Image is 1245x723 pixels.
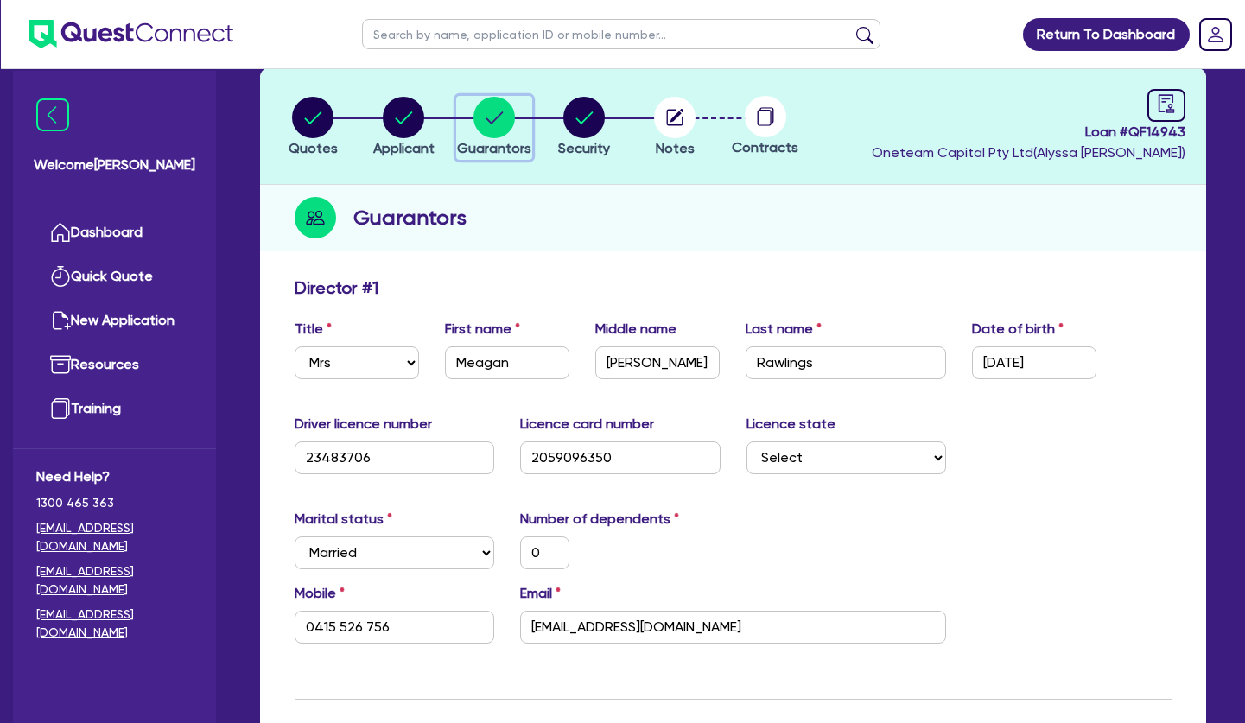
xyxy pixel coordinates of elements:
img: new-application [50,310,71,331]
span: Loan # QF14943 [872,122,1185,143]
span: audit [1157,94,1176,113]
button: Notes [653,96,696,160]
label: Licence card number [520,414,654,434]
a: Return To Dashboard [1023,18,1190,51]
span: Security [558,140,610,156]
label: Email [520,583,561,604]
img: resources [50,354,71,375]
a: audit [1147,89,1185,122]
label: Driver licence number [295,414,432,434]
span: Welcome [PERSON_NAME] [34,155,195,175]
label: Middle name [595,319,676,339]
label: Date of birth [972,319,1064,339]
label: Licence state [746,414,835,434]
button: Security [557,96,611,160]
a: [EMAIL_ADDRESS][DOMAIN_NAME] [36,562,193,599]
input: DD / MM / YYYY [972,346,1096,379]
span: Contracts [732,139,798,155]
label: First name [445,319,520,339]
label: Mobile [295,583,345,604]
label: Last name [746,319,822,339]
a: Dashboard [36,211,193,255]
span: Applicant [373,140,435,156]
a: Resources [36,343,193,387]
a: [EMAIL_ADDRESS][DOMAIN_NAME] [36,606,193,642]
img: training [50,398,71,419]
img: quick-quote [50,266,71,287]
img: step-icon [295,197,336,238]
span: Need Help? [36,466,193,487]
label: Number of dependents [520,509,679,530]
span: Quotes [289,140,338,156]
img: quest-connect-logo-blue [29,20,233,48]
span: Notes [656,140,695,156]
a: Dropdown toggle [1193,12,1238,57]
a: Training [36,387,193,431]
label: Marital status [295,509,392,530]
h3: Director # 1 [295,277,378,298]
a: New Application [36,299,193,343]
a: Quick Quote [36,255,193,299]
span: Oneteam Capital Pty Ltd ( Alyssa [PERSON_NAME] ) [872,144,1185,161]
a: [EMAIL_ADDRESS][DOMAIN_NAME] [36,519,193,555]
button: Applicant [372,96,435,160]
span: Guarantors [457,140,531,156]
label: Title [295,319,332,339]
button: Guarantors [456,96,532,160]
span: 1300 465 363 [36,494,193,512]
h2: Guarantors [353,202,467,233]
input: Search by name, application ID or mobile number... [362,19,880,49]
img: icon-menu-close [36,98,69,131]
button: Quotes [288,96,339,160]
